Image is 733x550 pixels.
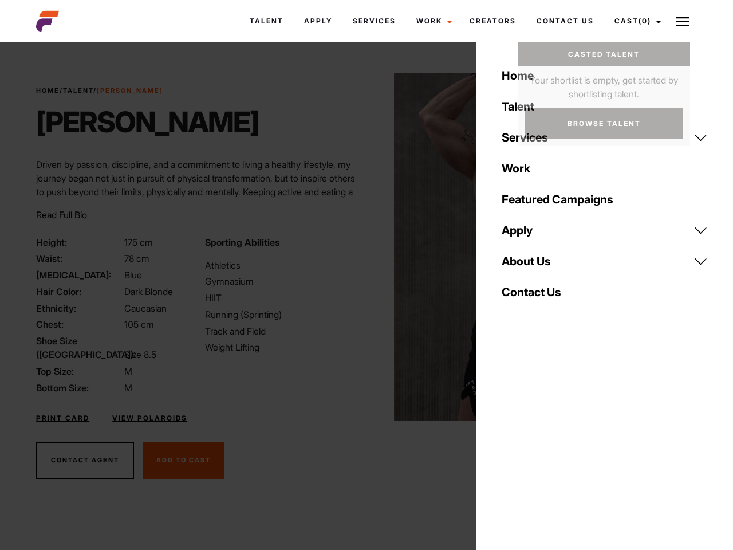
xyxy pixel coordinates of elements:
[124,319,154,330] span: 105 cm
[97,87,163,95] strong: [PERSON_NAME]
[156,456,211,464] span: Add To Cast
[63,87,93,95] a: Talent
[36,317,122,331] span: Chest:
[495,91,715,122] a: Talent
[495,153,715,184] a: Work
[36,158,360,226] p: Driven by passion, discipline, and a commitment to living a healthy lifestyle, my journey began n...
[124,349,156,360] span: Size 8.5
[205,274,360,288] li: Gymnasium
[124,237,153,248] span: 175 cm
[36,364,122,378] span: Top Size:
[36,86,163,96] span: / /
[36,10,59,33] img: cropped-aefm-brand-fav-22-square.png
[205,308,360,321] li: Running (Sprinting)
[143,442,224,480] button: Add To Cast
[495,215,715,246] a: Apply
[406,6,459,37] a: Work
[205,258,360,272] li: Athletics
[205,291,360,305] li: HIIT
[124,269,142,281] span: Blue
[124,253,149,264] span: 78 cm
[518,66,690,101] p: Your shortlist is empty, get started by shortlisting talent.
[36,413,89,423] a: Print Card
[124,286,173,297] span: Dark Blonde
[36,334,122,362] span: Shoe Size ([GEOGRAPHIC_DATA]):
[124,382,132,394] span: M
[36,209,87,221] span: Read Full Bio
[518,42,690,66] a: Casted Talent
[495,184,715,215] a: Featured Campaigns
[36,285,122,298] span: Hair Color:
[525,108,683,139] a: Browse Talent
[36,235,122,249] span: Height:
[495,122,715,153] a: Services
[495,60,715,91] a: Home
[604,6,668,37] a: Cast(0)
[124,366,132,377] span: M
[36,252,122,265] span: Waist:
[205,340,360,354] li: Weight Lifting
[205,237,279,248] strong: Sporting Abilities
[36,208,87,222] button: Read Full Bio
[124,302,167,314] span: Caucasian
[36,87,60,95] a: Home
[112,413,187,423] a: View Polaroids
[495,277,715,308] a: Contact Us
[342,6,406,37] a: Services
[459,6,526,37] a: Creators
[36,105,259,139] h1: [PERSON_NAME]
[36,381,122,395] span: Bottom Size:
[36,268,122,282] span: [MEDICAL_DATA]:
[239,6,294,37] a: Talent
[676,15,689,29] img: Burger icon
[639,17,651,25] span: (0)
[36,442,134,480] button: Contact Agent
[36,301,122,315] span: Ethnicity:
[205,324,360,338] li: Track and Field
[495,246,715,277] a: About Us
[526,6,604,37] a: Contact Us
[294,6,342,37] a: Apply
